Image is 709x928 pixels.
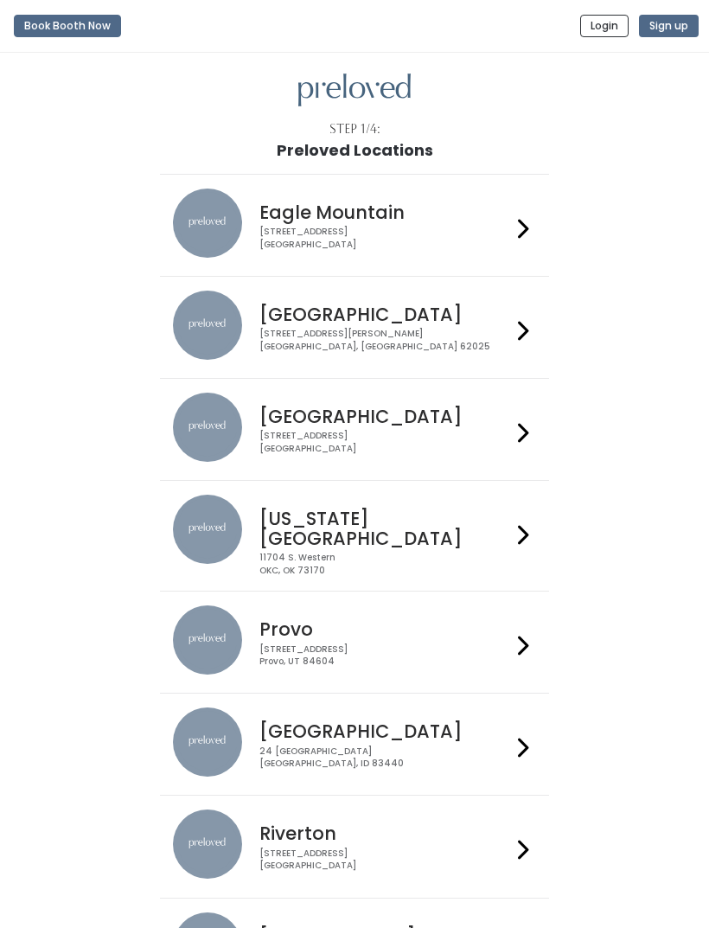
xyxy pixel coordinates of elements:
[173,291,537,364] a: preloved location [GEOGRAPHIC_DATA] [STREET_ADDRESS][PERSON_NAME][GEOGRAPHIC_DATA], [GEOGRAPHIC_D...
[173,189,537,262] a: preloved location Eagle Mountain [STREET_ADDRESS][GEOGRAPHIC_DATA]
[259,328,512,353] div: [STREET_ADDRESS][PERSON_NAME] [GEOGRAPHIC_DATA], [GEOGRAPHIC_DATA] 62025
[173,495,242,564] img: preloved location
[173,707,537,781] a: preloved location [GEOGRAPHIC_DATA] 24 [GEOGRAPHIC_DATA][GEOGRAPHIC_DATA], ID 83440
[259,509,512,548] h4: [US_STATE][GEOGRAPHIC_DATA]
[298,74,411,107] img: preloved logo
[173,189,242,258] img: preloved location
[173,810,537,883] a: preloved location Riverton [STREET_ADDRESS][GEOGRAPHIC_DATA]
[580,15,629,37] button: Login
[259,304,512,324] h4: [GEOGRAPHIC_DATA]
[259,823,512,843] h4: Riverton
[173,707,242,777] img: preloved location
[14,7,121,45] a: Book Booth Now
[259,406,512,426] h4: [GEOGRAPHIC_DATA]
[173,393,537,466] a: preloved location [GEOGRAPHIC_DATA] [STREET_ADDRESS][GEOGRAPHIC_DATA]
[173,291,242,360] img: preloved location
[173,393,242,462] img: preloved location
[329,120,380,138] div: Step 1/4:
[173,810,242,879] img: preloved location
[259,643,512,669] div: [STREET_ADDRESS] Provo, UT 84604
[259,746,512,771] div: 24 [GEOGRAPHIC_DATA] [GEOGRAPHIC_DATA], ID 83440
[259,721,512,741] h4: [GEOGRAPHIC_DATA]
[639,15,699,37] button: Sign up
[173,495,537,578] a: preloved location [US_STATE][GEOGRAPHIC_DATA] 11704 S. WesternOKC, OK 73170
[173,605,242,675] img: preloved location
[277,142,433,159] h1: Preloved Locations
[259,552,512,577] div: 11704 S. Western OKC, OK 73170
[14,15,121,37] button: Book Booth Now
[173,605,537,679] a: preloved location Provo [STREET_ADDRESS]Provo, UT 84604
[259,619,512,639] h4: Provo
[259,202,512,222] h4: Eagle Mountain
[259,226,512,251] div: [STREET_ADDRESS] [GEOGRAPHIC_DATA]
[259,848,512,873] div: [STREET_ADDRESS] [GEOGRAPHIC_DATA]
[259,430,512,455] div: [STREET_ADDRESS] [GEOGRAPHIC_DATA]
